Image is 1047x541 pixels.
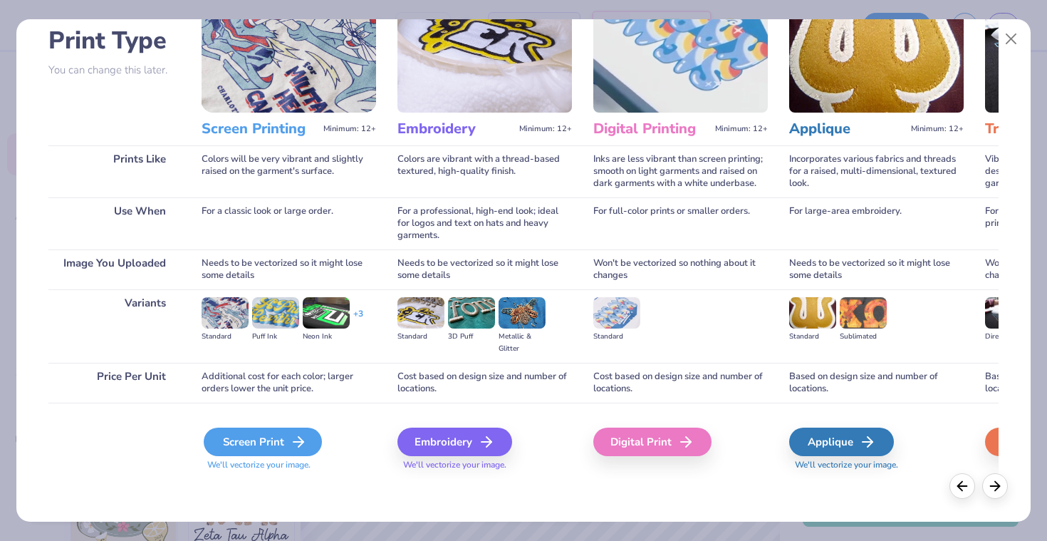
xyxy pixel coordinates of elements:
div: Neon Ink [303,331,350,343]
div: Use When [48,197,180,249]
div: Direct-to-film [985,331,1032,343]
button: Close [998,26,1025,53]
div: Standard [789,331,836,343]
div: Won't be vectorized so nothing about it changes [593,249,768,289]
div: Inks are less vibrant than screen printing; smooth on light garments and raised on dark garments ... [593,145,768,197]
img: Direct-to-film [985,297,1032,329]
div: Digital Print [593,428,712,456]
div: Image You Uploaded [48,249,180,289]
div: For full-color prints or smaller orders. [593,197,768,249]
span: We'll vectorize your image. [789,459,964,471]
span: Minimum: 12+ [715,124,768,134]
div: Variants [48,289,180,363]
div: For large-area embroidery. [789,197,964,249]
div: Prints Like [48,145,180,197]
div: Standard [397,331,444,343]
span: Minimum: 12+ [911,124,964,134]
div: For a professional, high-end look; ideal for logos and text on hats and heavy garments. [397,197,572,249]
h3: Digital Printing [593,120,709,138]
span: Minimum: 12+ [323,124,376,134]
div: For a classic look or large order. [202,197,376,249]
div: 3D Puff [448,331,495,343]
div: Colors will be very vibrant and slightly raised on the garment's surface. [202,145,376,197]
span: We'll vectorize your image. [202,459,376,471]
img: Metallic & Glitter [499,297,546,329]
div: Needs to be vectorized so it might lose some details [789,249,964,289]
div: Applique [789,428,894,456]
img: Standard [202,297,249,329]
img: Standard [397,297,444,329]
img: Standard [789,297,836,329]
div: Metallic & Glitter [499,331,546,355]
div: + 3 [353,308,363,332]
div: Screen Print [204,428,322,456]
img: Puff Ink [252,297,299,329]
div: Puff Ink [252,331,299,343]
div: Cost based on design size and number of locations. [397,363,572,403]
div: Cost based on design size and number of locations. [593,363,768,403]
div: Additional cost for each color; larger orders lower the unit price. [202,363,376,403]
div: Needs to be vectorized so it might lose some details [202,249,376,289]
div: Colors are vibrant with a thread-based textured, high-quality finish. [397,145,572,197]
img: Standard [593,297,640,329]
div: Sublimated [840,331,887,343]
img: Sublimated [840,297,887,329]
span: We'll vectorize your image. [397,459,572,471]
img: 3D Puff [448,297,495,329]
div: Price Per Unit [48,363,180,403]
h3: Applique [789,120,905,138]
div: Based on design size and number of locations. [789,363,964,403]
h3: Screen Printing [202,120,318,138]
div: Embroidery [397,428,512,456]
img: Neon Ink [303,297,350,329]
div: Standard [593,331,640,343]
div: Standard [202,331,249,343]
span: Minimum: 12+ [519,124,572,134]
h3: Embroidery [397,120,514,138]
div: Incorporates various fabrics and threads for a raised, multi-dimensional, textured look. [789,145,964,197]
div: Needs to be vectorized so it might lose some details [397,249,572,289]
p: You can change this later. [48,64,180,76]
